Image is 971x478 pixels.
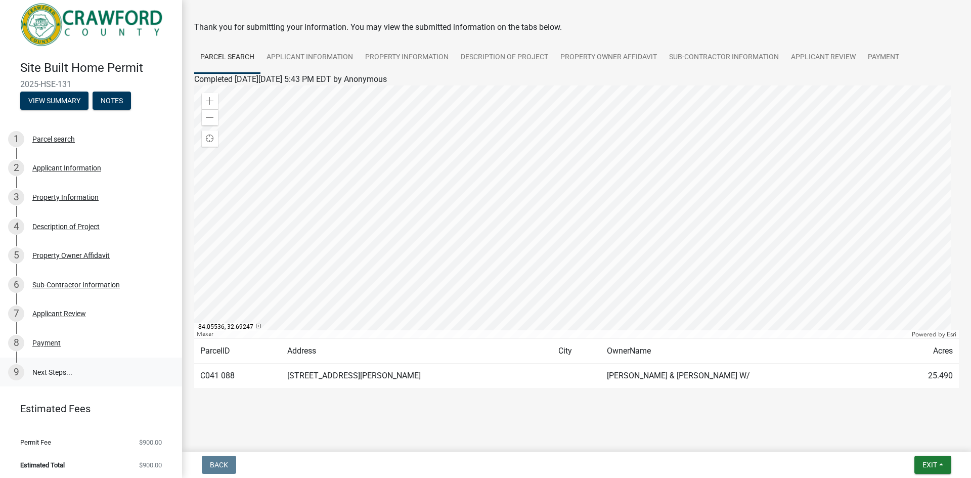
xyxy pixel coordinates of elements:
a: Payment [862,41,905,74]
td: Address [281,339,553,364]
a: Parcel search [194,41,260,74]
td: [PERSON_NAME] & [PERSON_NAME] W/ [601,364,890,388]
div: 3 [8,189,24,205]
div: Property Information [32,194,99,201]
td: ParcelID [194,339,281,364]
div: Thank you for submitting your information. You may view the submitted information on the tabs below. [194,21,959,33]
div: 1 [8,131,24,147]
div: Parcel search [32,136,75,143]
a: Applicant Information [260,41,359,74]
div: Maxar [194,330,909,338]
button: Notes [93,92,131,110]
button: Back [202,456,236,474]
a: Property Owner Affidavit [554,41,663,74]
div: Property Owner Affidavit [32,252,110,259]
div: 2 [8,160,24,176]
span: Permit Fee [20,439,51,446]
span: Estimated Total [20,462,65,468]
span: Exit [922,461,937,469]
div: 9 [8,364,24,380]
div: 6 [8,277,24,293]
div: 7 [8,306,24,322]
button: View Summary [20,92,89,110]
div: Zoom out [202,109,218,125]
div: Applicant Review [32,310,86,317]
div: 4 [8,219,24,235]
a: Estimated Fees [8,399,166,419]
div: Sub-Contractor Information [32,281,120,288]
div: 8 [8,335,24,351]
a: Sub-Contractor Information [663,41,785,74]
td: 25.490 [890,364,959,388]
a: Description of Project [455,41,554,74]
td: City [552,339,600,364]
a: Applicant Review [785,41,862,74]
wm-modal-confirm: Notes [93,97,131,105]
a: Property Information [359,41,455,74]
div: Description of Project [32,223,100,230]
div: Payment [32,339,61,346]
td: OwnerName [601,339,890,364]
button: Exit [914,456,951,474]
a: Esri [947,331,956,338]
div: Zoom in [202,93,218,109]
h4: Site Built Home Permit [20,61,174,75]
div: Powered by [909,330,959,338]
td: Acres [890,339,959,364]
span: Back [210,461,228,469]
td: [STREET_ADDRESS][PERSON_NAME] [281,364,553,388]
wm-modal-confirm: Summary [20,97,89,105]
span: Completed [DATE][DATE] 5:43 PM EDT by Anonymous [194,74,387,84]
span: $900.00 [139,439,162,446]
div: 5 [8,247,24,264]
td: C041 088 [194,364,281,388]
span: 2025-HSE-131 [20,79,162,89]
div: Applicant Information [32,164,101,171]
div: Find my location [202,131,218,147]
span: $900.00 [139,462,162,468]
